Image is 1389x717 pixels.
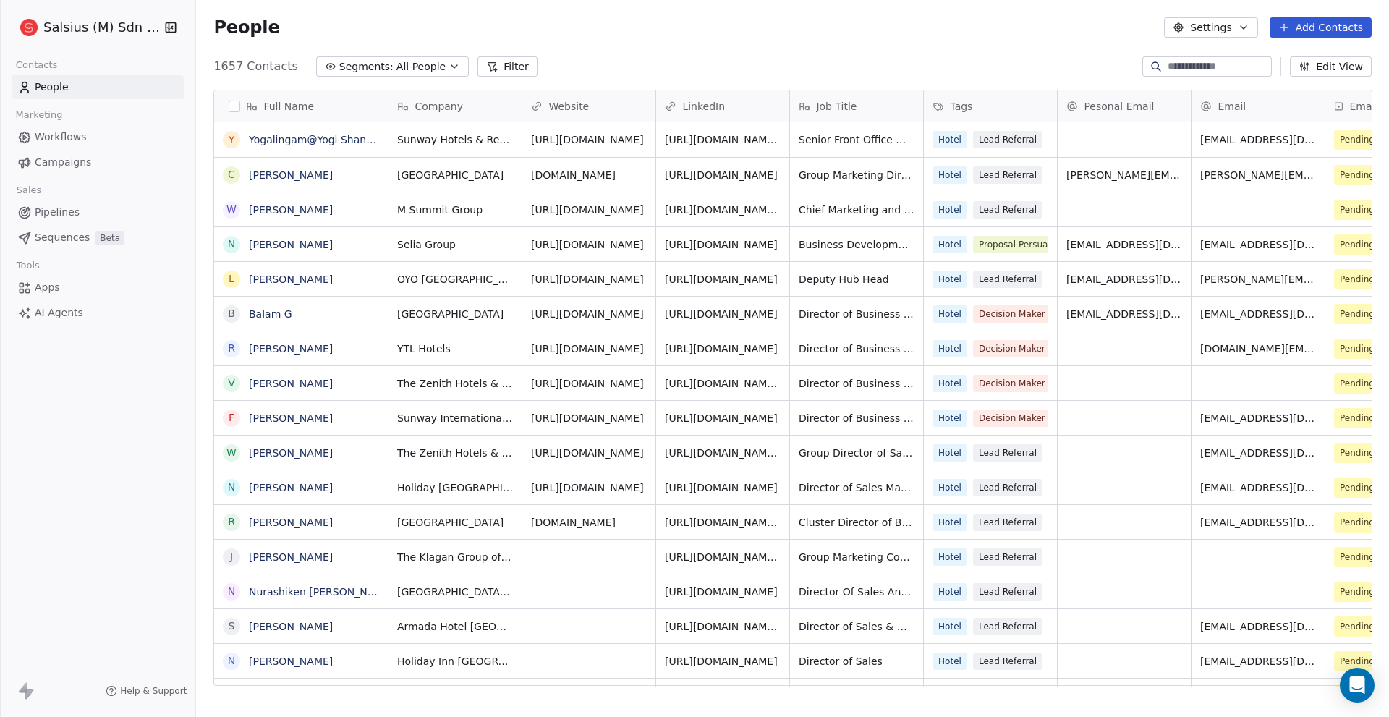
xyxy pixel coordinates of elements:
span: [GEOGRAPHIC_DATA] [397,307,513,321]
span: Segments: [339,59,394,75]
a: [URL][DOMAIN_NAME][PERSON_NAME] [665,551,862,563]
div: N [228,653,235,669]
span: Hotel [933,131,967,148]
span: [EMAIL_ADDRESS][DOMAIN_NAME] [1066,237,1182,252]
a: [PERSON_NAME] [249,517,333,528]
span: People [35,80,69,95]
div: W [227,445,237,460]
span: Hotel [933,166,967,184]
span: Group Marketing Director [799,168,914,182]
a: [PERSON_NAME] [249,447,333,459]
span: Sunway Hotels & Resorts [397,132,513,147]
span: [EMAIL_ADDRESS][DOMAIN_NAME] [1200,446,1316,460]
div: Full Name [214,90,388,122]
a: [URL][DOMAIN_NAME] [531,378,644,389]
span: Pending [1340,376,1375,391]
button: Settings [1164,17,1257,38]
a: [URL][DOMAIN_NAME] [665,239,778,250]
span: [EMAIL_ADDRESS][DOMAIN_NAME] [1200,515,1316,530]
span: [EMAIL_ADDRESS][DOMAIN_NAME] [1200,307,1316,321]
a: [URL][DOMAIN_NAME] [531,412,644,424]
span: Sunway International Hotels & Resorts [397,411,513,425]
span: Business Development Manager [799,237,914,252]
span: Salsius (M) Sdn Bhd [43,18,161,37]
span: Deputy Hub Head [799,272,914,287]
a: [URL][DOMAIN_NAME] [531,308,644,320]
span: Chief Marketing and Hospitality Officer [799,203,914,217]
a: [URL][DOMAIN_NAME][PERSON_NAME] [665,378,862,389]
span: Pipelines [35,205,80,220]
div: Y [229,132,235,148]
span: Tags [950,99,972,114]
span: The Zenith Hotels & Resorts [397,446,513,460]
a: [URL][DOMAIN_NAME][PERSON_NAME] [665,447,862,459]
span: Armada Hotel [GEOGRAPHIC_DATA] [397,619,513,634]
span: Workflows [35,130,87,145]
div: F [229,410,234,425]
div: Website [522,90,655,122]
a: [URL][DOMAIN_NAME] [531,134,644,145]
span: Director Of Sales And Marketing [799,585,914,599]
span: AI Agents [35,305,83,321]
span: Decision Maker [973,340,1051,357]
span: Pending [1340,132,1375,147]
span: Pending [1340,550,1375,564]
span: Pesonal Email [1084,99,1154,114]
a: [URL][DOMAIN_NAME][PERSON_NAME] [665,204,862,216]
span: People [213,17,279,38]
a: AI Agents [12,301,184,325]
a: [URL][DOMAIN_NAME] [665,656,778,667]
div: W [227,202,237,217]
a: [PERSON_NAME] [249,273,333,285]
a: [URL][DOMAIN_NAME] [531,343,644,355]
a: [PERSON_NAME] [249,621,333,632]
a: [URL][DOMAIN_NAME][PERSON_NAME] [665,621,862,632]
span: [DOMAIN_NAME][EMAIL_ADDRESS][DOMAIN_NAME] [1200,341,1316,356]
span: [EMAIL_ADDRESS][DOMAIN_NAME] [1200,411,1316,425]
span: Holiday [GEOGRAPHIC_DATA] [397,480,513,495]
a: [DOMAIN_NAME] [531,169,616,181]
a: [URL][DOMAIN_NAME] [531,447,644,459]
span: Lead Referral [973,166,1042,184]
a: [PERSON_NAME] [249,378,333,389]
a: [URL][DOMAIN_NAME] [531,273,644,285]
a: Yogalingam@Yogi Shanmugalingam [249,134,430,145]
span: Sales [10,179,48,201]
a: [PERSON_NAME] [249,656,333,667]
span: Hotel [933,479,967,496]
a: [URL][DOMAIN_NAME] [531,239,644,250]
button: Add Contacts [1270,17,1372,38]
span: [EMAIL_ADDRESS][DOMAIN_NAME] [1066,272,1182,287]
span: Director of Business Development at The [GEOGRAPHIC_DATA] [799,376,914,391]
span: Apps [35,280,60,295]
span: Contacts [9,54,64,76]
div: Job Title [790,90,923,122]
a: Campaigns [12,150,184,174]
span: Decision Maker [973,305,1051,323]
span: Pending [1340,585,1375,599]
a: [URL][DOMAIN_NAME] [665,273,778,285]
a: [PERSON_NAME] [249,482,333,493]
span: Hotel [933,583,967,601]
a: [URL][DOMAIN_NAME] [665,412,778,424]
span: Beta [95,231,124,245]
span: Pending [1340,341,1375,356]
span: Cluster Director of Business Development [799,515,914,530]
span: Director of Sales [799,654,914,669]
span: Pending [1340,203,1375,217]
span: Hotel [933,375,967,392]
div: R [229,514,236,530]
span: Help & Support [120,685,187,697]
span: YTL Hotels [397,341,513,356]
span: Tools [10,255,46,276]
span: Decision Maker [973,410,1051,427]
a: Balam G [249,308,292,320]
a: [URL][DOMAIN_NAME][PERSON_NAME][PERSON_NAME] [665,134,946,145]
a: SequencesBeta [12,226,184,250]
span: [GEOGRAPHIC_DATA] [397,515,513,530]
a: [PERSON_NAME] [249,204,333,216]
span: Senior Front Office Manager [799,132,914,147]
span: Director of Sales & Marketing [799,619,914,634]
span: Hotel [933,618,967,635]
span: Hotel [933,410,967,427]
